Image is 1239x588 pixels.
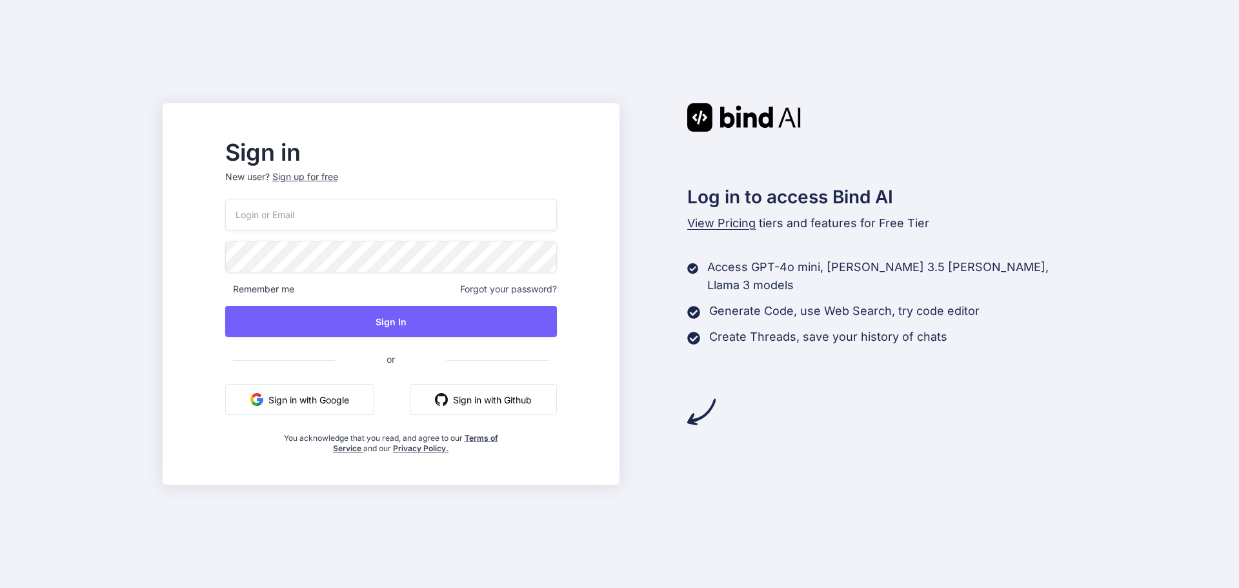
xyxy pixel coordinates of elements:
a: Privacy Policy. [393,443,448,453]
img: github [435,393,448,406]
span: View Pricing [687,216,756,230]
p: Create Threads, save your history of chats [709,328,947,346]
span: Forgot your password? [460,283,557,296]
img: arrow [687,398,716,426]
span: or [335,343,447,375]
h2: Log in to access Bind AI [687,183,1077,210]
img: google [250,393,263,406]
p: Generate Code, use Web Search, try code editor [709,302,980,320]
button: Sign In [225,306,557,337]
button: Sign in with Google [225,384,374,415]
div: Sign up for free [272,170,338,183]
p: tiers and features for Free Tier [687,214,1077,232]
input: Login or Email [225,199,557,230]
p: Access GPT-4o mini, [PERSON_NAME] 3.5 [PERSON_NAME], Llama 3 models [707,258,1076,294]
span: Remember me [225,283,294,296]
img: Bind AI logo [687,103,801,132]
a: Terms of Service [333,433,498,453]
p: New user? [225,170,557,199]
button: Sign in with Github [410,384,557,415]
div: You acknowledge that you read, and agree to our and our [280,425,501,454]
h2: Sign in [225,142,557,163]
